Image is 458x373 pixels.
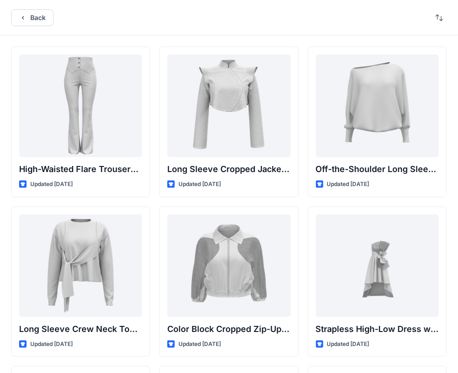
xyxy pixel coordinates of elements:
p: Updated [DATE] [30,180,73,189]
a: Off-the-Shoulder Long Sleeve Top [316,55,439,157]
a: Long Sleeve Cropped Jacket with Mandarin Collar and Shoulder Detail [167,55,290,157]
a: Long Sleeve Crew Neck Top with Asymmetrical Tie Detail [19,214,142,317]
p: Updated [DATE] [178,180,221,189]
p: Updated [DATE] [327,180,369,189]
p: Long Sleeve Crew Neck Top with Asymmetrical Tie Detail [19,323,142,336]
p: Updated [DATE] [327,339,369,349]
p: Updated [DATE] [30,339,73,349]
a: Color Block Cropped Zip-Up Jacket with Sheer Sleeves [167,214,290,317]
p: Off-the-Shoulder Long Sleeve Top [316,163,439,176]
button: Back [11,9,54,26]
p: Long Sleeve Cropped Jacket with Mandarin Collar and Shoulder Detail [167,163,290,176]
p: Strapless High-Low Dress with Side Bow Detail [316,323,439,336]
p: Color Block Cropped Zip-Up Jacket with Sheer Sleeves [167,323,290,336]
p: Updated [DATE] [178,339,221,349]
a: Strapless High-Low Dress with Side Bow Detail [316,214,439,317]
a: High-Waisted Flare Trousers with Button Detail [19,55,142,157]
p: High-Waisted Flare Trousers with Button Detail [19,163,142,176]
